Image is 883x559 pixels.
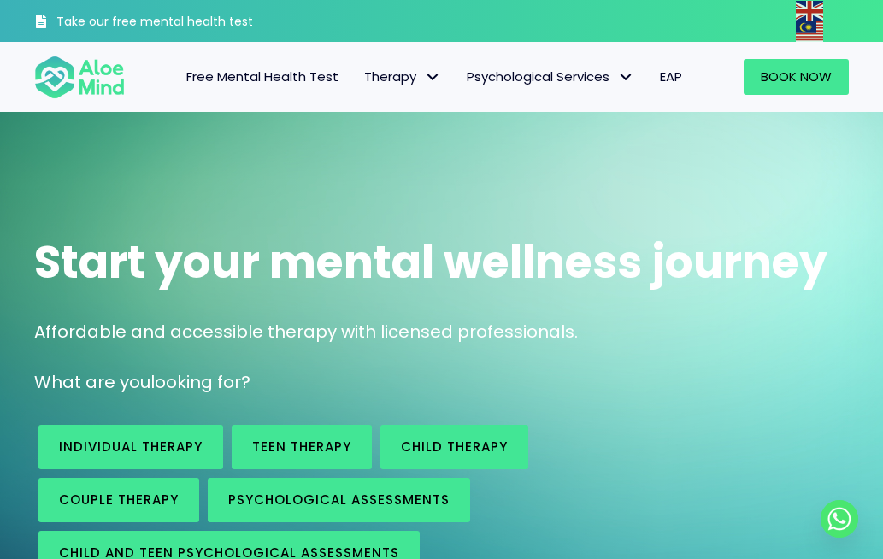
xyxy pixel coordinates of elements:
img: Aloe mind Logo [34,55,125,100]
img: en [796,1,823,21]
a: Whatsapp [821,500,858,538]
h3: Take our free mental health test [56,14,285,31]
span: Teen Therapy [252,438,351,456]
a: Malay [796,21,825,41]
nav: Menu [142,59,695,95]
span: Psychological assessments [228,491,450,509]
span: Psychological Services [467,68,634,85]
span: Therapy [364,68,441,85]
a: Individual therapy [38,425,223,469]
span: EAP [660,68,682,85]
span: Child Therapy [401,438,508,456]
p: Affordable and accessible therapy with licensed professionals. [34,320,849,344]
a: EAP [647,59,695,95]
a: Teen Therapy [232,425,372,469]
a: Child Therapy [380,425,528,469]
img: ms [796,21,823,42]
span: Individual therapy [59,438,203,456]
span: Book Now [761,68,832,85]
a: Psychological assessments [208,478,470,522]
a: Psychological ServicesPsychological Services: submenu [454,59,647,95]
span: Psychological Services: submenu [614,65,639,90]
a: Couple therapy [38,478,199,522]
a: TherapyTherapy: submenu [351,59,454,95]
span: Therapy: submenu [421,65,445,90]
a: Free Mental Health Test [174,59,351,95]
a: Book Now [744,59,849,95]
span: What are you [34,370,150,394]
span: Free Mental Health Test [186,68,338,85]
span: Start your mental wellness journey [34,231,827,293]
span: Couple therapy [59,491,179,509]
span: looking for? [150,370,250,394]
a: Take our free mental health test [34,4,285,42]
